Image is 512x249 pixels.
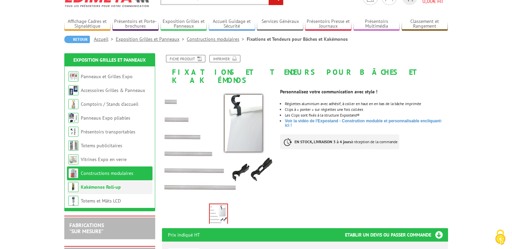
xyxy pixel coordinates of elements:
[285,107,448,112] li: Clips à « ponter » sur réglettes une fois collées
[68,168,78,178] img: Constructions modulaires
[168,228,200,242] p: Prix indiqué HT
[280,134,399,149] p: à réception de la commande
[81,156,127,162] a: Vitrines Expo en verre
[488,226,512,249] button: Cookies (fenêtre modale)
[81,184,121,190] a: Kakémonos Roll-up
[210,204,227,225] img: expostand_2141540.jpg
[285,119,442,128] a: Voir la vidéo de l'Expostand - Constrution moduble et personnalisable encliquant-ici !
[68,71,78,82] img: Panneaux et Grilles Expo
[68,154,78,164] img: Vitrines Expo en verre
[64,19,111,30] a: Affichage Cadres et Signalétique
[209,19,255,30] a: Accueil Guidage et Sécurité
[285,119,425,123] span: Voir la vidéo de l'Expostand - Constrution moduble et personnalisable en
[209,55,240,62] a: Imprimer
[68,127,78,137] img: Présentoirs transportables
[305,19,351,30] a: Présentoirs Presse et Journaux
[81,129,135,135] a: Présentoirs transportables
[157,55,453,84] h1: Fixations et Tendeurs pour Bâches et Kakémonos
[81,73,133,80] a: Panneaux et Grilles Expo
[68,99,78,109] img: Comptoirs / Stands d'accueil
[68,196,78,206] img: Totems et Mâts LCD
[161,19,207,30] a: Exposition Grilles et Panneaux
[116,36,187,42] a: Exposition Grilles et Panneaux
[81,87,145,93] a: Accessoires Grilles & Panneaux
[112,19,159,30] a: Présentoirs et Porte-brochures
[285,102,448,106] li: Réglettes aluminium avec adhésif, à coller en haut en en bas de la bâche imprimée
[402,19,448,30] a: Classement et Rangement
[68,182,78,192] img: Kakémonos Roll-up
[162,88,275,201] img: expostand_2141540.jpg
[345,228,448,242] h3: Etablir un devis ou passer commande
[68,141,78,151] img: Totems publicitaires
[285,113,448,117] li: Les Clips sont fixés à la structure Expostand®
[492,229,509,246] img: Cookies (fenêtre modale)
[257,19,303,30] a: Services Généraux
[69,222,104,235] a: FABRICATIONS"Sur Mesure"
[81,101,138,107] a: Comptoirs / Stands d'accueil
[68,113,78,123] img: Panneaux Expo pliables
[247,36,348,42] li: Fixations et Tendeurs pour Bâches et Kakémonos
[68,85,78,95] img: Accessoires Grilles & Panneaux
[73,57,146,63] a: Exposition Grilles et Panneaux
[187,36,247,42] a: Constructions modulaires
[94,36,116,42] a: Accueil
[81,198,121,204] a: Totems et Mâts LCD
[81,115,130,121] a: Panneaux Expo pliables
[81,143,122,149] a: Totems publicitaires
[353,19,400,30] a: Présentoirs Multimédia
[166,55,205,62] a: Fiche produit
[81,170,133,176] a: Constructions modulaires
[295,139,351,144] strong: EN STOCK, LIVRAISON 3 à 4 jours
[64,36,90,43] a: Retour
[280,88,437,95] td: Personnalisez votre communication avec style !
